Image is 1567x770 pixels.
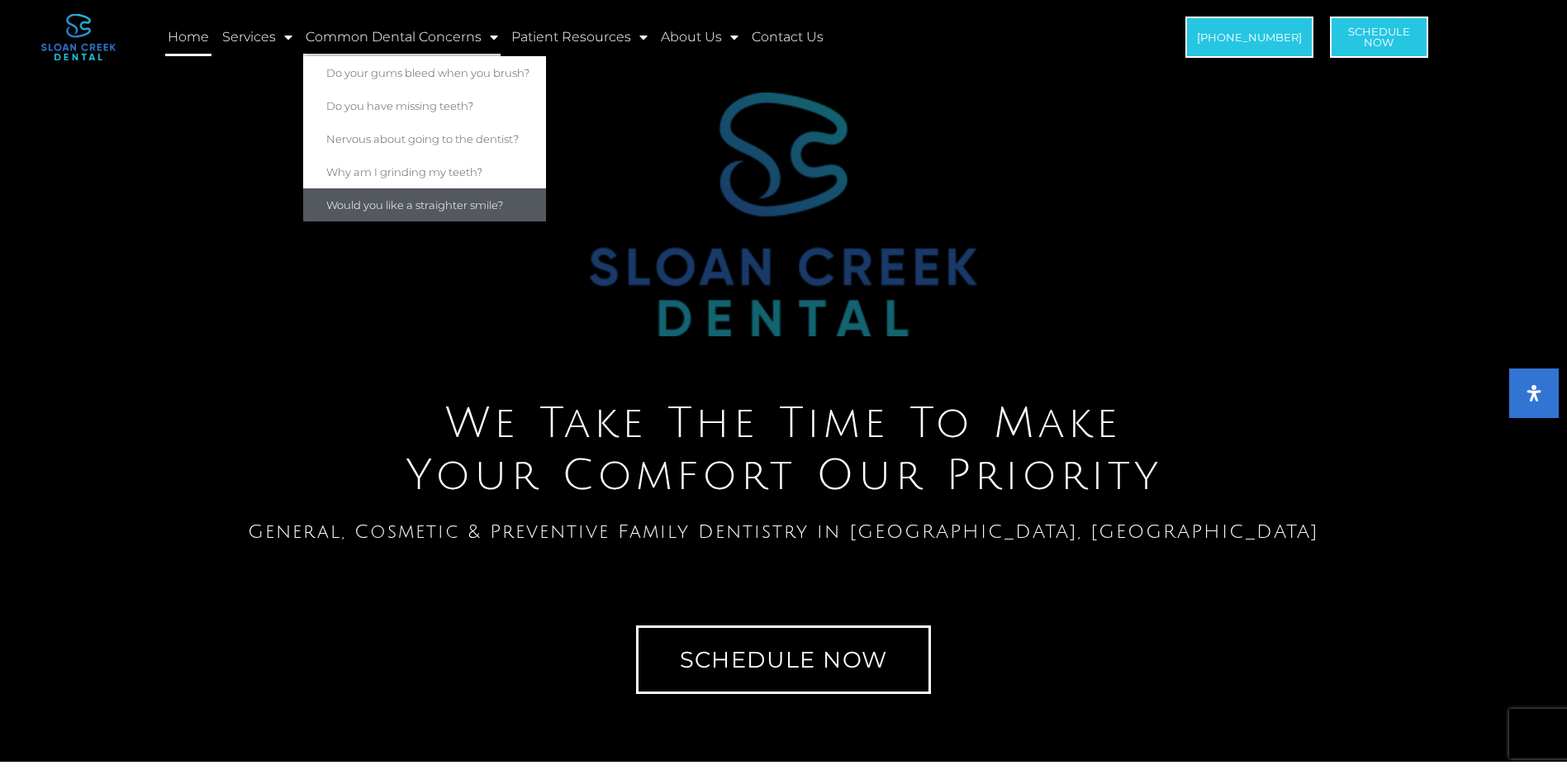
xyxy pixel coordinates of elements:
a: Why am I grinding my teeth? [303,155,546,188]
img: logo [41,14,116,60]
a: Do you have missing teeth? [303,89,546,122]
nav: Menu [165,18,1079,56]
a: Schedule Now [636,625,932,694]
img: Sloan Creek Dental Logo [590,93,977,337]
ul: Common Dental Concerns [303,56,546,221]
a: Nervous about going to the dentist? [303,122,546,155]
a: [PHONE_NUMBER] [1185,17,1313,58]
a: Do your gums bleed when you brush? [303,56,546,89]
a: Services [220,18,295,56]
span: [PHONE_NUMBER] [1197,32,1302,43]
a: Contact Us [749,18,826,56]
h2: We Take The Time To Make Your Comfort Our Priority [8,398,1559,501]
h1: General, Cosmetic & Preventive Family Dentistry in [GEOGRAPHIC_DATA], [GEOGRAPHIC_DATA] [8,522,1559,541]
a: Would you like a straighter smile? [303,188,546,221]
a: Common Dental Concerns [303,18,501,56]
a: Patient Resources [509,18,650,56]
span: Schedule Now [680,649,888,671]
span: Schedule Now [1348,26,1410,48]
button: Open Accessibility Panel [1509,368,1559,418]
a: ScheduleNow [1330,17,1428,58]
a: About Us [658,18,741,56]
a: Home [165,18,211,56]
